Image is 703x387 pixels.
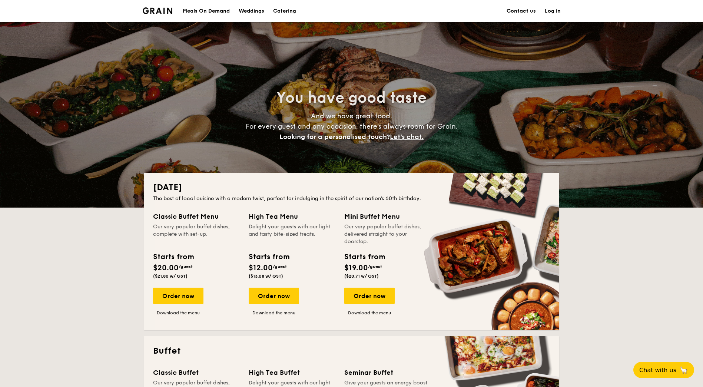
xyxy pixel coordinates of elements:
h2: [DATE] [153,182,550,193]
span: $12.00 [249,264,273,272]
span: Chat with us [639,367,676,374]
img: Grain [143,7,173,14]
span: /guest [179,264,193,269]
div: High Tea Menu [249,211,335,222]
div: Classic Buffet Menu [153,211,240,222]
div: Starts from [344,251,385,262]
span: Let's chat. [390,133,424,141]
div: Order now [344,288,395,304]
a: Download the menu [153,310,203,316]
span: $19.00 [344,264,368,272]
div: The best of local cuisine with a modern twist, perfect for indulging in the spirit of our nation’... [153,195,550,202]
a: Logotype [143,7,173,14]
span: Looking for a personalised touch? [279,133,390,141]
div: Delight your guests with our light and tasty bite-sized treats. [249,223,335,245]
a: Download the menu [249,310,299,316]
span: $20.00 [153,264,179,272]
div: Seminar Buffet [344,367,431,378]
span: /guest [368,264,382,269]
div: Order now [153,288,203,304]
span: ($21.80 w/ GST) [153,274,188,279]
span: ($13.08 w/ GST) [249,274,283,279]
button: Chat with us🦙 [633,362,694,378]
span: You have good taste [276,89,427,107]
div: Our very popular buffet dishes, delivered straight to your doorstep. [344,223,431,245]
span: And we have great food. For every guest and any occasion, there’s always room for Grain. [246,112,458,141]
h2: Buffet [153,345,550,357]
div: Order now [249,288,299,304]
div: Starts from [249,251,289,262]
div: Our very popular buffet dishes, complete with set-up. [153,223,240,245]
span: ($20.71 w/ GST) [344,274,379,279]
a: Download the menu [344,310,395,316]
span: 🦙 [679,366,688,374]
span: /guest [273,264,287,269]
div: High Tea Buffet [249,367,335,378]
div: Classic Buffet [153,367,240,378]
div: Starts from [153,251,193,262]
div: Mini Buffet Menu [344,211,431,222]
